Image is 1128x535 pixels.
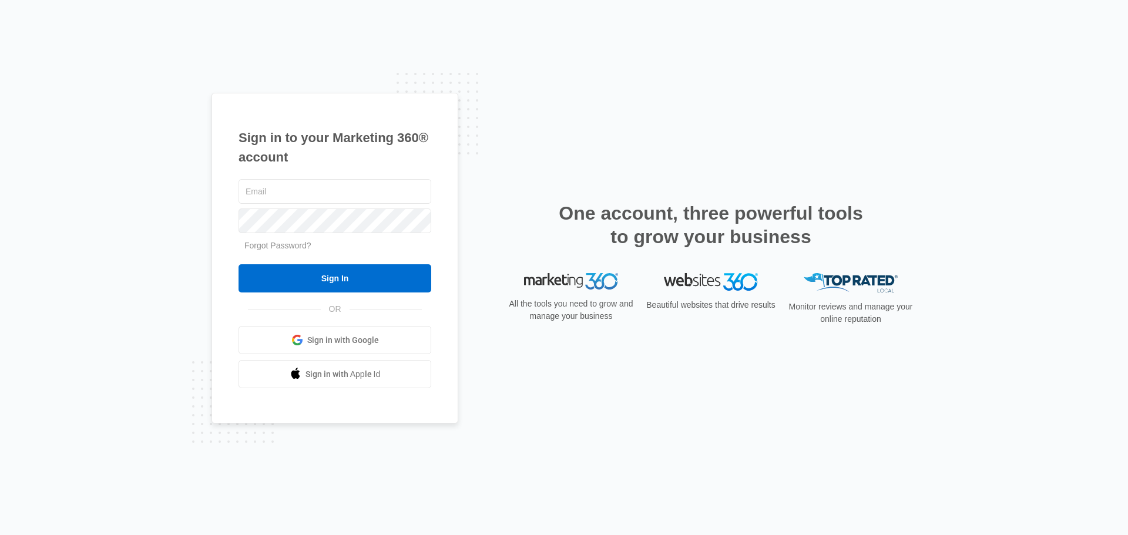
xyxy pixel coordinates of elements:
[321,303,350,315] span: OR
[244,241,311,250] a: Forgot Password?
[505,298,637,322] p: All the tools you need to grow and manage your business
[239,326,431,354] a: Sign in with Google
[785,301,916,325] p: Monitor reviews and manage your online reputation
[804,273,898,292] img: Top Rated Local
[307,334,379,346] span: Sign in with Google
[239,264,431,292] input: Sign In
[524,273,618,290] img: Marketing 360
[664,273,758,290] img: Websites 360
[555,201,867,248] h2: One account, three powerful tools to grow your business
[239,179,431,204] input: Email
[239,360,431,388] a: Sign in with Apple Id
[239,128,431,167] h1: Sign in to your Marketing 360® account
[305,368,381,381] span: Sign in with Apple Id
[645,299,777,311] p: Beautiful websites that drive results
